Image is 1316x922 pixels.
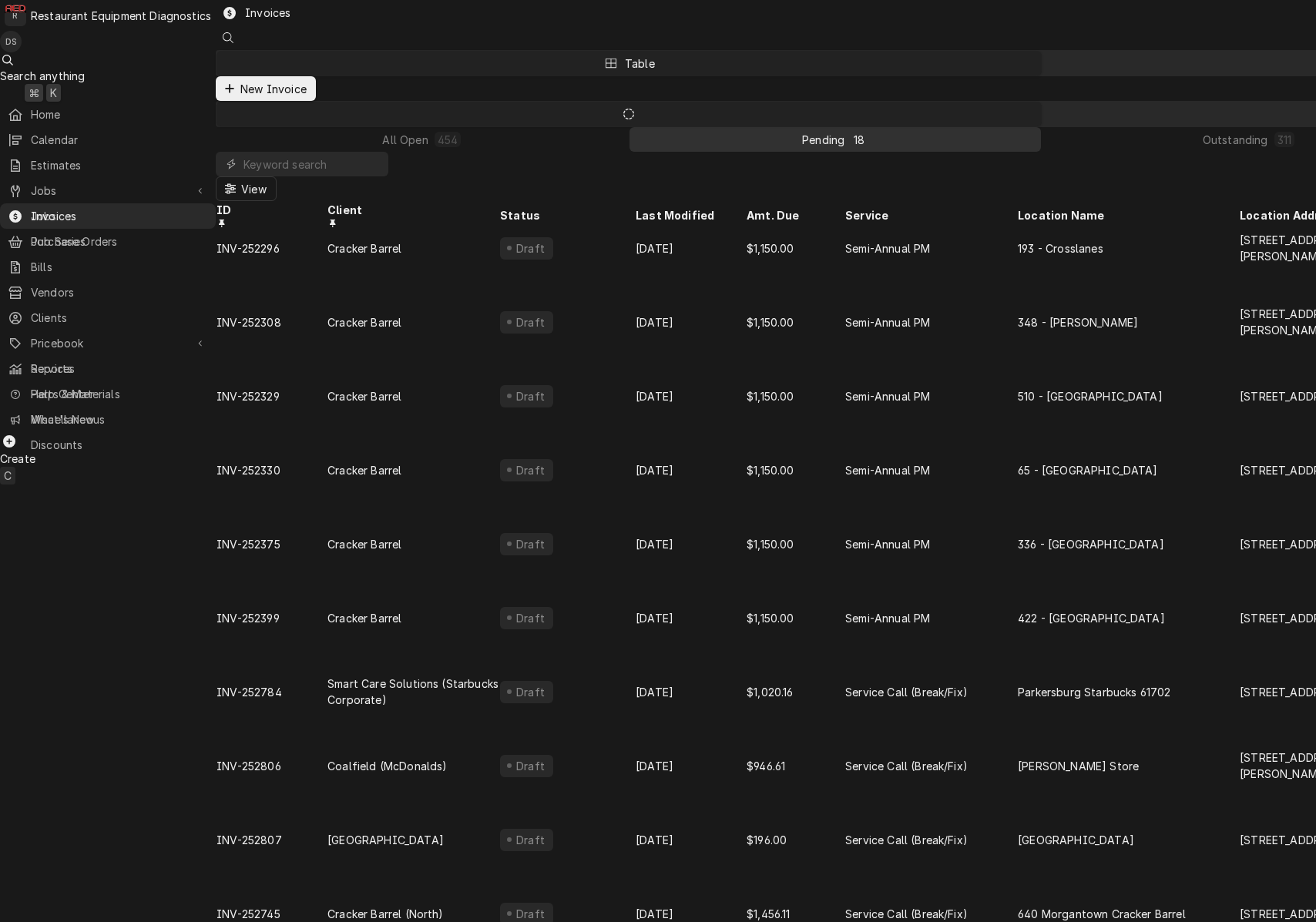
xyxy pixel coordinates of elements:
div: Cracker Barrel [327,388,499,404]
div: 336 - [GEOGRAPHIC_DATA] [1018,536,1238,552]
div: Service [845,207,1016,223]
span: C [4,468,12,484]
div: INV-252399 [217,610,326,626]
div: $1,150.00 [747,536,844,552]
button: View [216,176,277,201]
div: Restaurant Equipment Diagnostics's Avatar [5,5,26,26]
div: INV-252807 [217,832,326,848]
div: Location Name [1018,207,1238,223]
div: Parkersburg Starbucks 61702 [1018,684,1238,700]
span: Help Center [31,386,206,402]
div: [DATE] [636,832,745,848]
div: [DATE] [636,462,745,478]
div: INV-252308 [217,314,326,330]
div: Status [500,207,634,223]
div: [DATE] [636,610,745,626]
span: Discounts [31,437,208,453]
div: Last Modified [636,207,745,223]
div: [DATE] [636,758,745,774]
div: All Open [382,132,428,148]
div: [DATE] [636,388,745,404]
div: Amt. Due [747,207,844,223]
div: Pending [802,132,844,148]
div: 65 - [GEOGRAPHIC_DATA] [1018,462,1238,478]
div: [GEOGRAPHIC_DATA] [327,832,499,848]
div: $1,150.00 [747,610,844,626]
div: [GEOGRAPHIC_DATA] [1018,832,1238,848]
div: 640 Morgantown Cracker Barrel [1018,906,1238,922]
div: Table [625,55,655,72]
div: Draft [514,462,547,478]
div: INV-252375 [217,536,326,552]
span: New Invoice [237,81,310,97]
div: INV-252806 [217,758,326,774]
span: Pricebook [31,335,185,351]
div: $1,150.00 [747,240,844,256]
div: Client [327,202,499,229]
div: [DATE] [636,240,745,256]
div: Draft [514,388,547,404]
div: Draft [514,610,547,626]
div: [DATE] [636,906,745,922]
div: Outstanding [1203,132,1268,148]
div: Draft [514,758,547,774]
span: Calendar [31,132,208,148]
div: Service Call (Break/Fix) [845,758,1016,774]
div: INV-252784 [217,684,326,700]
div: 311 [1277,132,1291,148]
input: Keyword search [243,152,381,176]
div: Semi-Annual PM [845,462,1016,478]
div: Draft [514,240,547,256]
div: INV-252745 [217,906,326,922]
div: Cracker Barrel [327,610,499,626]
span: What's New [31,411,206,427]
div: Service Call (Break/Fix) [845,906,1016,922]
div: Restaurant Equipment Diagnostics [31,8,211,24]
span: View [238,181,270,197]
div: $196.00 [747,832,844,848]
div: $1,456.11 [747,906,844,922]
div: Draft [514,906,547,922]
button: New Invoice [216,76,316,101]
div: Service Call (Break/Fix) [845,684,1016,700]
div: [PERSON_NAME] Store [1018,758,1238,774]
div: Smart Care Solutions (Starbucks Corporate) [327,676,499,708]
div: $1,150.00 [747,314,844,330]
div: 510 - [GEOGRAPHIC_DATA] [1018,388,1238,404]
span: Jobs [31,183,185,199]
div: INV-252330 [217,462,326,478]
span: Vendors [31,284,208,300]
button: Open search [216,25,240,50]
span: Bills [31,259,208,275]
div: Cracker Barrel (North) [327,906,499,922]
div: Semi-Annual PM [845,610,1016,626]
div: 348 - [PERSON_NAME] [1018,314,1238,330]
span: K [50,85,57,101]
div: Cracker Barrel [327,240,499,256]
div: Draft [514,314,547,330]
div: Draft [514,536,547,552]
div: [DATE] [636,314,745,330]
div: $1,020.16 [747,684,844,700]
div: Draft [514,684,547,700]
div: 454 [438,132,458,148]
div: Cracker Barrel [327,314,499,330]
div: ID [217,202,326,229]
div: Service Call (Break/Fix) [845,832,1016,848]
div: Semi-Annual PM [845,388,1016,404]
div: 18 [854,132,864,148]
div: [DATE] [636,536,745,552]
div: Cracker Barrel [327,536,499,552]
div: Draft [514,832,547,848]
div: INV-252329 [217,388,326,404]
div: INV-252296 [217,240,326,256]
div: Semi-Annual PM [845,240,1016,256]
span: Home [31,106,208,122]
div: $1,150.00 [747,388,844,404]
span: Purchase Orders [31,233,208,250]
div: R [5,5,26,26]
span: Invoices [31,208,208,224]
span: Estimates [31,157,208,173]
div: 193 - Crosslanes [1018,240,1238,256]
span: Reports [31,360,208,377]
